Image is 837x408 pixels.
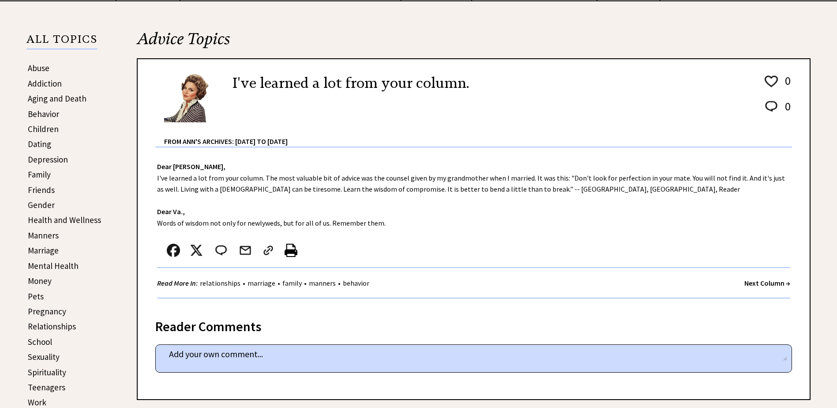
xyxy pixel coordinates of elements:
[233,72,469,94] h2: I've learned a lot from your column.
[28,261,79,271] a: Mental Health
[763,99,779,113] img: message_round%202.png
[781,73,791,98] td: 0
[28,397,46,408] a: Work
[28,78,62,89] a: Addiction
[28,382,65,393] a: Teenagers
[28,169,51,180] a: Family
[157,278,372,289] div: • • • •
[28,230,59,241] a: Manners
[157,207,185,216] strong: Dear Va.,
[137,28,811,58] h2: Advice Topics
[26,34,98,49] p: ALL TOPICS
[781,99,791,122] td: 0
[167,244,180,257] img: facebook.png
[28,124,59,134] a: Children
[280,279,304,287] a: family
[245,279,278,287] a: marriage
[28,200,55,210] a: Gender
[214,244,229,257] img: message_round%202.png
[28,306,66,317] a: Pregnancy
[28,63,49,73] a: Abuse
[198,279,243,287] a: relationships
[138,147,810,307] div: I've learned a lot from your column. The most valuable bit of advice was the counsel given by my ...
[28,185,55,195] a: Friends
[28,321,76,332] a: Relationships
[28,336,52,347] a: School
[28,367,66,378] a: Spirituality
[28,154,68,165] a: Depression
[262,244,275,257] img: link_02.png
[28,215,101,225] a: Health and Wellness
[155,317,792,331] div: Reader Comments
[239,244,252,257] img: mail.png
[763,74,779,89] img: heart_outline%201.png
[28,245,59,256] a: Marriage
[190,244,203,257] img: x_small.png
[157,279,198,287] strong: Read More In:
[28,291,44,302] a: Pets
[164,72,219,122] img: Ann6%20v2%20small.png
[164,123,792,147] div: From Ann's Archives: [DATE] to [DATE]
[28,276,52,286] a: Money
[157,162,225,171] strong: Dear [PERSON_NAME],
[341,279,372,287] a: behavior
[307,279,338,287] a: manners
[28,93,86,104] a: Aging and Death
[28,351,60,362] a: Sexuality
[285,244,297,257] img: printer%20icon.png
[744,279,790,287] a: Next Column →
[28,139,51,149] a: Dating
[28,109,59,119] a: Behavior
